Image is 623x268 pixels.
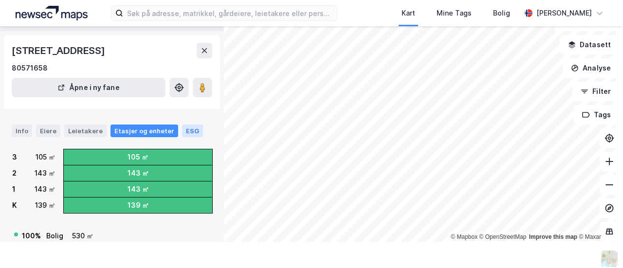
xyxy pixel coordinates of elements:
[574,105,619,125] button: Tags
[128,167,149,179] div: 143 ㎡
[12,167,17,179] div: 2
[12,125,32,137] div: Info
[36,151,55,163] div: 105 ㎡
[536,7,592,19] div: [PERSON_NAME]
[560,35,619,54] button: Datasett
[123,6,337,20] input: Søk på adresse, matrikkel, gårdeiere, leietakere eller personer
[479,233,527,240] a: OpenStreetMap
[12,62,48,74] div: 80571658
[12,151,17,163] div: 3
[12,78,165,97] button: Åpne i ny fane
[64,125,107,137] div: Leietakere
[563,58,619,78] button: Analyse
[128,199,149,211] div: 139 ㎡
[12,183,16,195] div: 1
[493,7,510,19] div: Bolig
[35,183,55,195] div: 143 ㎡
[114,126,174,135] div: Etasjer og enheter
[12,43,107,58] div: [STREET_ADDRESS]
[72,230,93,242] div: 530 ㎡
[402,7,415,19] div: Kart
[451,233,477,240] a: Mapbox
[574,221,623,268] div: Kontrollprogram for chat
[46,230,67,242] div: Bolig
[35,167,55,179] div: 143 ㎡
[128,183,149,195] div: 143 ㎡
[22,230,41,242] div: 100 %
[35,199,55,211] div: 139 ㎡
[182,125,203,137] div: ESG
[572,82,619,101] button: Filter
[16,6,88,20] img: logo.a4113a55bc3d86da70a041830d287a7e.svg
[12,199,17,211] div: K
[529,233,577,240] a: Improve this map
[437,7,472,19] div: Mine Tags
[574,221,623,268] iframe: Chat Widget
[128,151,148,163] div: 105 ㎡
[36,125,60,137] div: Eiere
